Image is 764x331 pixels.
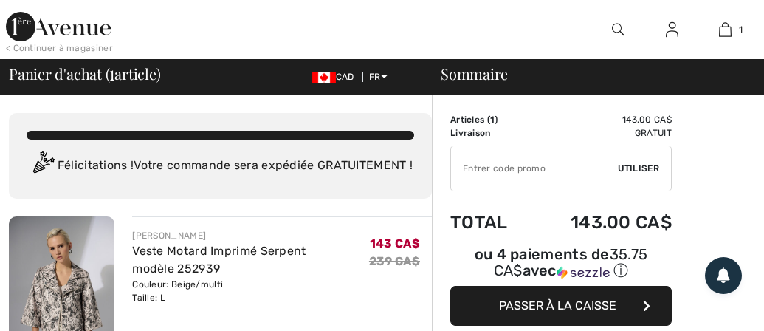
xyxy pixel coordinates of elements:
a: Se connecter [654,21,690,39]
span: 1 [739,23,743,36]
img: recherche [612,21,624,38]
a: 1 [700,21,751,38]
span: CAD [312,72,360,82]
img: Mon panier [719,21,732,38]
div: ou 4 paiements de35.75 CA$avecSezzle Cliquez pour en savoir plus sur Sezzle [450,248,672,286]
td: Articles ( ) [450,113,530,126]
div: Félicitations ! Votre commande sera expédiée GRATUITEMENT ! [27,151,414,181]
span: FR [369,72,388,82]
td: 143.00 CA$ [530,113,672,126]
span: Utiliser [618,162,659,175]
img: Sezzle [557,266,610,279]
button: Passer à la caisse [450,286,672,326]
a: Veste Motard Imprimé Serpent modèle 252939 [132,244,306,276]
span: Passer à la caisse [499,298,616,313]
div: [PERSON_NAME] [132,229,369,242]
span: 143 CA$ [370,236,420,250]
input: Code promo [451,146,618,191]
div: ou 4 paiements de avec [450,248,672,281]
td: Total [450,197,530,248]
span: 1 [109,63,114,82]
img: 1ère Avenue [6,12,111,41]
span: 35.75 CA$ [494,245,648,279]
td: Gratuit [530,126,672,140]
div: Couleur: Beige/multi Taille: L [132,278,369,304]
span: 1 [490,115,495,125]
img: Canadian Dollar [312,72,336,83]
img: Congratulation2.svg [28,151,58,181]
div: Sommaire [423,66,755,81]
td: Livraison [450,126,530,140]
s: 239 CA$ [369,254,420,268]
td: 143.00 CA$ [530,197,672,248]
img: Mes infos [666,21,678,38]
span: Panier d'achat ( article) [9,66,161,81]
div: < Continuer à magasiner [6,41,113,55]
